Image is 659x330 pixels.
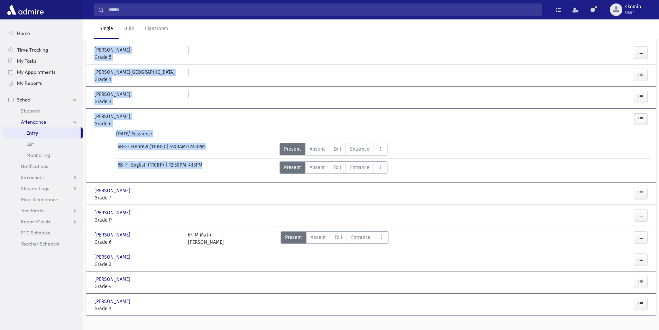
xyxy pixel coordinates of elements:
[94,98,181,105] span: Grade 3
[284,164,301,171] span: Present
[3,227,83,238] a: PTC Schedule
[21,230,51,236] span: PTC Schedule
[3,216,83,227] a: Report Cards
[21,196,58,203] span: Meal Attendance
[625,10,641,15] span: User
[311,234,326,241] span: Absent
[169,161,202,174] span: 12:50PM-4:15PM
[3,139,83,150] a: List
[94,209,132,216] span: [PERSON_NAME]
[21,119,46,125] span: Attendance
[3,116,83,127] a: Attendance
[17,30,30,36] span: Home
[17,58,36,64] span: My Tasks
[118,143,167,155] span: 6B-F- Hebrew (110BF)
[170,143,205,155] span: 9:00AM-12:50PM
[3,161,83,172] a: Notifications
[94,113,132,120] span: [PERSON_NAME]
[94,54,181,61] span: Grade 5
[3,44,83,55] a: Time Tracking
[94,253,132,261] span: [PERSON_NAME]
[310,164,325,171] span: Absent
[94,91,132,98] span: [PERSON_NAME]
[94,261,181,268] span: Grade 3
[333,145,341,153] span: Exit
[17,47,48,53] span: Time Tracking
[17,69,55,75] span: My Appointments
[94,69,176,76] span: [PERSON_NAME][GEOGRAPHIC_DATA]
[3,127,81,139] a: Entry
[94,276,132,283] span: [PERSON_NAME]
[335,234,342,241] span: Exit
[167,143,170,155] span: |
[3,238,83,249] a: Teacher Schedule
[104,3,541,16] input: Search
[280,161,387,174] div: AttTypes
[165,161,169,174] span: |
[284,145,301,153] span: Present
[310,145,325,153] span: Absent
[333,164,341,171] span: Exit
[119,19,139,39] a: Bulk
[188,231,224,246] div: 6F-M Math [PERSON_NAME]
[3,94,83,105] a: School
[21,108,40,114] span: Students
[94,239,181,246] span: Grade 6
[118,161,165,174] span: 6B-F- English (110BF)
[3,66,83,78] a: My Appointments
[139,19,174,39] a: Classroom
[17,97,31,103] span: School
[94,120,181,127] span: Grade 6
[26,141,34,147] span: List
[625,4,641,10] span: skomin
[21,174,45,180] span: Infractions
[280,143,387,155] div: AttTypes
[281,231,388,246] div: AttTypes
[94,216,181,224] span: Grade P
[94,194,181,202] span: Grade 7
[17,80,42,86] span: My Reports
[21,218,50,225] span: Report Cards
[350,164,369,171] span: Entrance
[21,241,60,247] span: Teacher Schedule
[6,3,45,17] img: AdmirePro
[94,283,181,290] span: Grade 4
[3,205,83,216] a: Test Marks
[3,55,83,66] a: My Tasks
[94,231,132,239] span: [PERSON_NAME]
[3,183,83,194] a: Student Logs
[3,105,83,116] a: Students
[94,76,181,83] span: Grade 1
[3,28,83,39] a: Home
[351,234,370,241] span: Entrance
[94,305,181,312] span: Grade 2
[3,150,83,161] a: Monitoring
[21,207,44,214] span: Test Marks
[3,172,83,183] a: Infractions
[285,234,302,241] span: Present
[350,145,369,153] span: Entrance
[3,78,83,89] a: My Reports
[26,130,38,136] span: Entry
[94,46,132,54] span: [PERSON_NAME]
[94,187,132,194] span: [PERSON_NAME]
[21,163,48,169] span: Notifications
[94,298,132,305] span: [PERSON_NAME]
[21,185,49,191] span: Student Logs
[3,194,83,205] a: Meal Attendance
[116,131,152,137] i: [DATE] Sessions:
[94,19,119,39] a: Single
[26,152,50,158] span: Monitoring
